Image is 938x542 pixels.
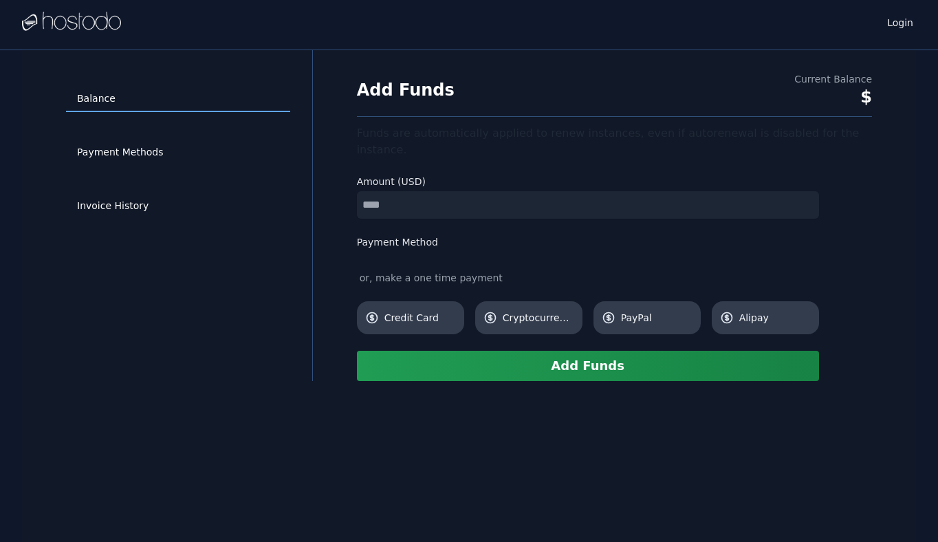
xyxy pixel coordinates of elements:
[66,193,290,219] a: Invoice History
[357,125,872,158] div: Funds are automatically applied to renew instances, even if autorenewal is disabled for the insta...
[739,311,811,325] span: Alipay
[621,311,692,325] span: PayPal
[357,175,819,188] label: Amount (USD)
[357,271,819,285] div: or, make a one time payment
[384,311,456,325] span: Credit Card
[503,311,574,325] span: Cryptocurrency
[357,79,455,101] h1: Add Funds
[357,351,819,381] button: Add Funds
[22,12,121,32] img: Logo
[884,13,916,30] a: Login
[66,86,290,112] a: Balance
[794,86,872,108] div: $
[66,140,290,166] a: Payment Methods
[357,235,819,249] label: Payment Method
[794,72,872,86] div: Current Balance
